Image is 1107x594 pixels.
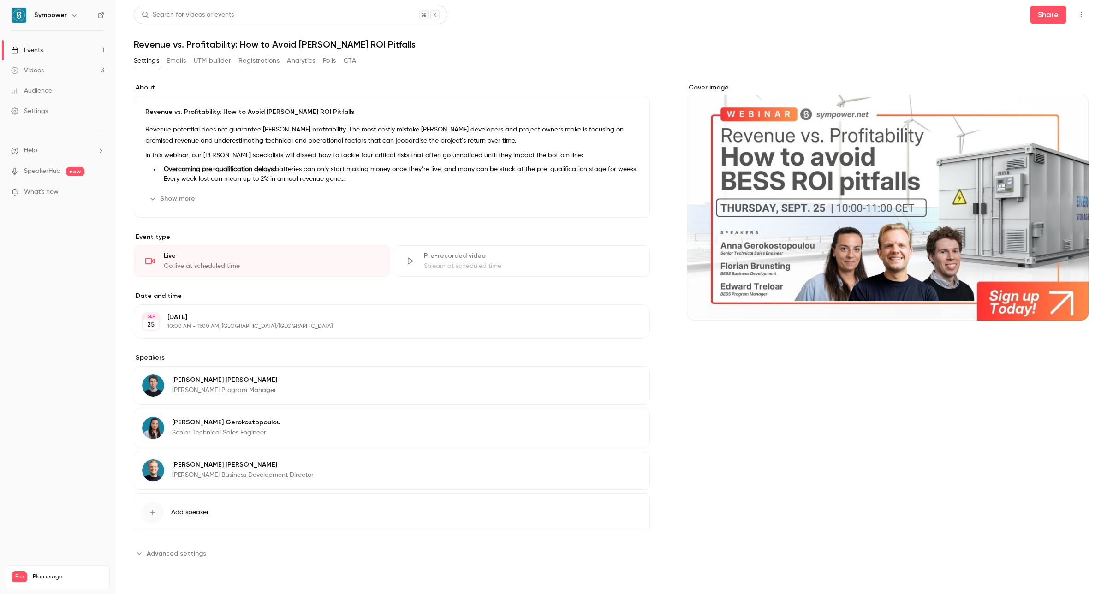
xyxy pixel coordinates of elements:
p: [PERSON_NAME] [PERSON_NAME] [172,460,314,469]
img: Anna Gerokostopoulou [142,417,164,439]
span: Plan usage [33,573,104,581]
iframe: Noticeable Trigger [93,188,104,196]
div: Videos [11,66,44,75]
label: Cover image [687,83,1089,92]
p: Senior Technical Sales Engineer [172,428,280,437]
img: Edward Treloar [142,374,164,397]
h6: Sympower [34,11,67,20]
li: help-dropdown-opener [11,146,104,155]
button: Show more [145,191,201,206]
p: [PERSON_NAME] Business Development Director [172,470,314,480]
button: Advanced settings [134,546,212,561]
div: Florian Brunsting[PERSON_NAME] [PERSON_NAME][PERSON_NAME] Business Development Director [134,451,650,490]
img: Sympower [12,8,26,23]
h1: Revenue vs. Profitability: How to Avoid [PERSON_NAME] ROI Pitfalls [134,39,1089,50]
a: SpeakerHub [24,166,60,176]
label: Date and time [134,291,650,301]
button: Settings [134,53,159,68]
button: Add speaker [134,493,650,531]
p: In this webinar, our [PERSON_NAME] specialists will dissect how to tackle four critical risks tha... [145,150,638,161]
strong: Overcoming pre-qualification delays: [164,166,275,172]
button: CTA [344,53,356,68]
button: Analytics [287,53,315,68]
div: Search for videos or events [142,10,234,20]
div: Events [11,46,43,55]
span: What's new [24,187,59,197]
p: [PERSON_NAME] Program Manager [172,386,277,395]
li: batteries can only start making money once they’re live, and many can be stuck at the pre-qualifi... [160,165,638,184]
p: [PERSON_NAME] [PERSON_NAME] [172,375,277,385]
label: About [134,83,650,92]
p: [DATE] [167,313,601,322]
button: Registrations [238,53,280,68]
img: Florian Brunsting [142,459,164,481]
div: Go live at scheduled time [164,261,379,271]
p: Event type [134,232,650,242]
button: UTM builder [194,53,231,68]
div: Stream at scheduled time [424,261,639,271]
div: Live [164,251,379,261]
button: Polls [323,53,336,68]
p: [PERSON_NAME] Gerokostopoulou [172,418,280,427]
span: Advanced settings [147,549,206,558]
div: Settings [11,107,48,116]
p: 25 [147,320,155,329]
button: Share [1030,6,1066,24]
div: SEP [143,313,159,320]
button: Emails [167,53,186,68]
span: new [66,167,84,176]
section: Advanced settings [134,546,650,561]
label: Speakers [134,353,650,362]
p: Revenue potential does not guarantee [PERSON_NAME] profitability. The most costly mistake [PERSON... [145,124,638,146]
span: Add speaker [171,508,209,517]
div: Pre-recorded videoStream at scheduled time [394,245,650,277]
div: Edward Treloar[PERSON_NAME] [PERSON_NAME][PERSON_NAME] Program Manager [134,366,650,405]
div: Anna Gerokostopoulou[PERSON_NAME] GerokostopoulouSenior Technical Sales Engineer [134,409,650,447]
div: Audience [11,86,52,95]
section: Cover image [687,83,1089,321]
div: LiveGo live at scheduled time [134,245,390,277]
p: Revenue vs. Profitability: How to Avoid [PERSON_NAME] ROI Pitfalls [145,107,638,117]
div: Pre-recorded video [424,251,639,261]
p: 10:00 AM - 11:00 AM, [GEOGRAPHIC_DATA]/[GEOGRAPHIC_DATA] [167,323,601,330]
span: Help [24,146,37,155]
span: Pro [12,571,27,582]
